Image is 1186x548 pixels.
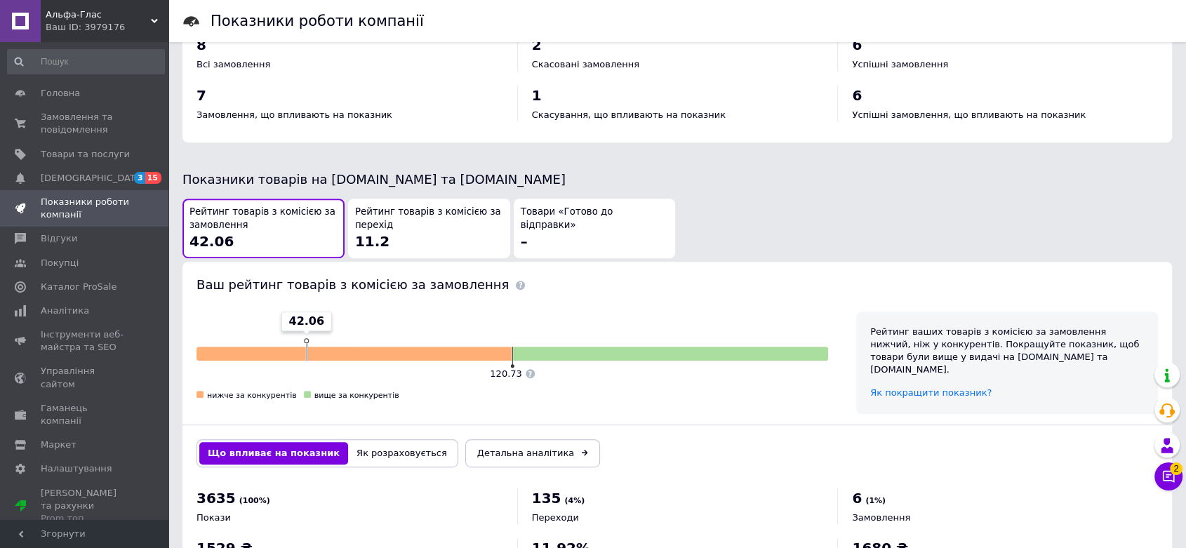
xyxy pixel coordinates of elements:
[532,59,639,69] span: Скасовані замовлення
[870,326,1144,377] div: Рейтинг ваших товарів з комісією за замовлення нижчий, ніж у конкурентів. Покращуйте показник, що...
[211,13,424,29] h1: Показники роботи компанії
[189,233,234,250] span: 42.06
[852,512,910,523] span: Замовлення
[41,365,130,390] span: Управління сайтом
[1154,462,1182,490] button: Чат з покупцем2
[852,109,1086,120] span: Успішні замовлення, що впливають на показник
[46,21,168,34] div: Ваш ID: 3979176
[41,305,89,317] span: Аналітика
[852,87,862,104] span: 6
[348,199,510,258] button: Рейтинг товарів з комісією за перехід11.2
[41,281,116,293] span: Каталог ProSale
[465,439,600,467] a: Детальна аналітика
[41,87,80,100] span: Головна
[196,277,509,292] span: Ваш рейтинг товарів з комісією за замовлення
[532,490,561,507] span: 135
[41,172,145,185] span: [DEMOGRAPHIC_DATA]
[514,199,676,258] button: Товари «Готово до відправки»–
[46,8,151,21] span: Альфа-Глас
[852,36,862,53] span: 6
[490,368,522,379] span: 120.73
[7,49,165,74] input: Пошук
[199,442,348,465] button: Що впливає на показник
[532,36,542,53] span: 2
[355,206,503,232] span: Рейтинг товарів з комісією за перехід
[41,402,130,427] span: Гаманець компанії
[239,496,270,505] span: (100%)
[196,109,392,120] span: Замовлення, що впливають на показник
[182,172,566,187] span: Показники товарів на [DOMAIN_NAME] та [DOMAIN_NAME]
[41,462,112,475] span: Налаштування
[355,233,389,250] span: 11.2
[865,496,886,505] span: (1%)
[196,59,270,69] span: Всі замовлення
[852,59,948,69] span: Успішні замовлення
[532,109,726,120] span: Скасування, що впливають на показник
[852,490,862,507] span: 6
[207,391,297,400] span: нижче за конкурентів
[189,206,338,232] span: Рейтинг товарів з комісією за замовлення
[521,233,528,250] span: –
[521,206,669,232] span: Товари «Готово до відправки»
[41,487,130,526] span: [PERSON_NAME] та рахунки
[1170,458,1182,471] span: 2
[196,512,231,523] span: Покази
[196,490,236,507] span: 3635
[196,36,206,53] span: 8
[41,512,130,525] div: Prom топ
[41,257,79,269] span: Покупці
[288,314,324,329] span: 42.06
[41,196,130,221] span: Показники роботи компанії
[41,148,130,161] span: Товари та послуги
[870,387,992,398] a: Як покращити показник?
[182,199,345,258] button: Рейтинг товарів з комісією за замовлення42.06
[314,391,399,400] span: вище за конкурентів
[348,442,455,465] button: Як розраховується
[145,172,161,184] span: 15
[41,328,130,354] span: Інструменти веб-майстра та SEO
[41,439,76,451] span: Маркет
[41,232,77,245] span: Відгуки
[532,512,579,523] span: Переходи
[41,111,130,136] span: Замовлення та повідомлення
[196,87,206,104] span: 7
[532,87,542,104] span: 1
[134,172,145,184] span: 3
[564,496,585,505] span: (4%)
